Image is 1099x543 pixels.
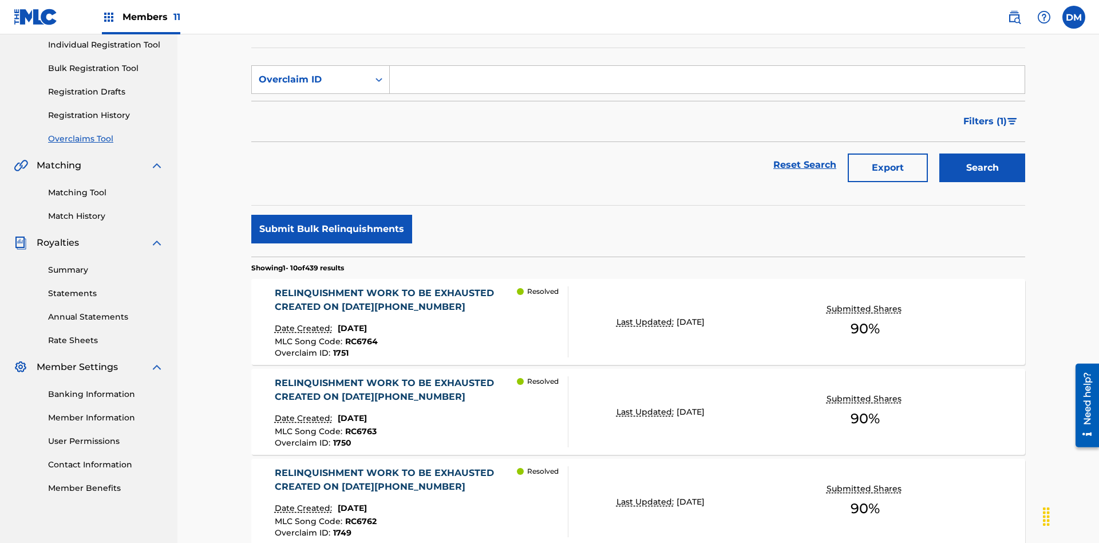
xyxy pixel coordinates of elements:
[150,159,164,172] img: expand
[48,39,164,51] a: Individual Registration Tool
[827,393,904,405] p: Submitted Shares
[150,360,164,374] img: expand
[527,376,559,387] p: Resolved
[48,412,164,424] a: Member Information
[48,264,164,276] a: Summary
[275,502,335,514] p: Date Created:
[1007,10,1021,24] img: search
[275,322,335,335] p: Date Created:
[14,360,27,374] img: Member Settings
[275,516,345,526] span: MLC Song Code :
[939,154,1025,182] button: Search
[150,236,164,250] img: expand
[333,438,351,448] span: 1750
[48,482,164,494] a: Member Benefits
[527,286,559,297] p: Resolved
[48,388,164,400] a: Banking Information
[48,335,164,347] a: Rate Sheets
[275,376,517,404] div: RELINQUISHMENT WORK TO BE EXHAUSTED CREATED ON [DATE][PHONE_NUMBER]
[677,407,705,417] span: [DATE]
[251,263,344,273] p: Showing 1 - 10 of 439 results
[827,303,904,315] p: Submitted Shares
[1042,488,1099,543] iframe: Chat Widget
[527,466,559,477] p: Resolved
[1007,118,1017,125] img: filter
[251,279,1025,365] a: RELINQUISHMENT WORK TO BE EXHAUSTED CREATED ON [DATE][PHONE_NUMBER]Date Created:[DATE]MLC Song Co...
[616,316,677,328] p: Last Updated:
[14,159,28,172] img: Matching
[48,459,164,471] a: Contact Information
[345,336,378,347] span: RC6764
[14,9,58,25] img: MLC Logo
[768,152,842,178] a: Reset Search
[963,115,1007,128] span: Filters ( 1 )
[677,497,705,507] span: [DATE]
[48,86,164,98] a: Registration Drafts
[275,438,333,448] span: Overclaim ID :
[251,65,1025,188] form: Search Form
[122,10,180,23] span: Members
[677,317,705,327] span: [DATE]
[259,73,362,86] div: Overclaim ID
[48,187,164,199] a: Matching Tool
[48,133,164,145] a: Overclaims Tool
[14,236,27,250] img: Royalties
[173,11,180,22] span: 11
[48,288,164,300] a: Statements
[275,426,345,436] span: MLC Song Code :
[1037,499,1055,534] div: Drag
[37,360,118,374] span: Member Settings
[275,348,333,358] span: Overclaim ID :
[616,496,677,508] p: Last Updated:
[827,483,904,495] p: Submitted Shares
[1037,10,1051,24] img: help
[37,159,81,172] span: Matching
[851,408,880,429] span: 90 %
[275,412,335,424] p: Date Created:
[848,154,928,182] button: Export
[275,286,517,314] div: RELINQUISHMENT WORK TO BE EXHAUSTED CREATED ON [DATE][PHONE_NUMBER]
[48,62,164,74] a: Bulk Registration Tool
[338,503,367,513] span: [DATE]
[48,210,164,222] a: Match History
[1062,6,1085,29] div: User Menu
[333,528,351,538] span: 1749
[251,215,412,243] button: Submit Bulk Relinquishments
[333,348,349,358] span: 1751
[37,236,79,250] span: Royalties
[48,311,164,323] a: Annual Statements
[338,323,367,333] span: [DATE]
[616,406,677,418] p: Last Updated:
[251,369,1025,455] a: RELINQUISHMENT WORK TO BE EXHAUSTED CREATED ON [DATE][PHONE_NUMBER]Date Created:[DATE]MLC Song Co...
[345,426,377,436] span: RC6763
[102,10,116,24] img: Top Rightsholders
[275,336,345,347] span: MLC Song Code :
[48,435,164,447] a: User Permissions
[1067,359,1099,453] iframe: Resource Center
[275,528,333,538] span: Overclaim ID :
[851,318,880,339] span: 90 %
[345,516,377,526] span: RC6762
[851,498,880,519] span: 90 %
[956,107,1025,136] button: Filters (1)
[338,413,367,423] span: [DATE]
[1003,6,1026,29] a: Public Search
[1033,6,1055,29] div: Help
[275,466,517,494] div: RELINQUISHMENT WORK TO BE EXHAUSTED CREATED ON [DATE][PHONE_NUMBER]
[48,109,164,121] a: Registration History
